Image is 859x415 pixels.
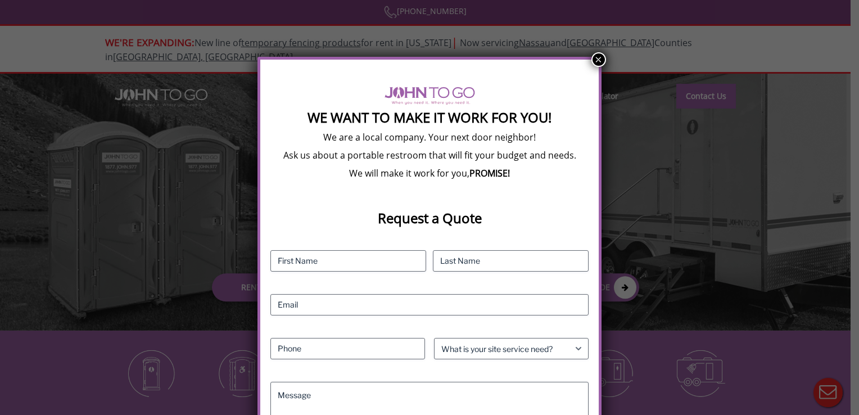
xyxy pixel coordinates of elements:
[591,52,606,67] button: Close
[308,108,551,127] strong: We Want To Make It Work For You!
[385,87,475,105] img: logo of viptogo
[270,149,588,161] p: Ask us about a portable restroom that will fit your budget and needs.
[270,294,588,315] input: Email
[270,131,588,143] p: We are a local company. Your next door neighbor!
[433,250,589,272] input: Last Name
[469,167,510,179] b: PROMISE!
[270,250,426,272] input: First Name
[378,209,482,227] strong: Request a Quote
[270,338,425,359] input: Phone
[270,167,588,179] p: We will make it work for you,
